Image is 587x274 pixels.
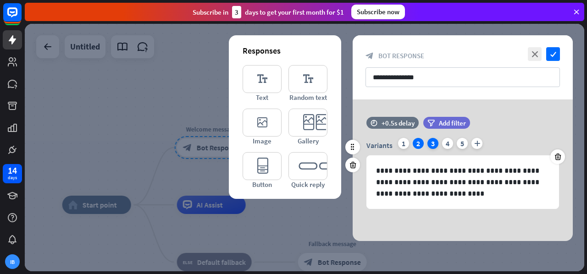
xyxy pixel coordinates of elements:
[193,6,344,18] div: Subscribe in days to get your first month for $1
[378,51,424,60] span: Bot Response
[471,138,482,149] i: plus
[427,138,438,149] div: 3
[442,138,453,149] div: 4
[528,47,542,61] i: close
[413,138,424,149] div: 2
[5,254,20,269] div: IB
[232,6,241,18] div: 3
[351,5,405,19] div: Subscribe now
[439,119,466,127] span: Add filter
[8,175,17,181] div: days
[3,164,22,183] a: 14 days
[427,120,435,126] i: filter
[457,138,468,149] div: 5
[7,4,35,31] button: Open LiveChat chat widget
[371,120,377,126] i: time
[382,119,415,127] div: +0.5s delay
[365,52,374,60] i: block_bot_response
[546,47,560,61] i: check
[366,141,393,150] span: Variants
[398,138,409,149] div: 1
[8,166,17,175] div: 14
